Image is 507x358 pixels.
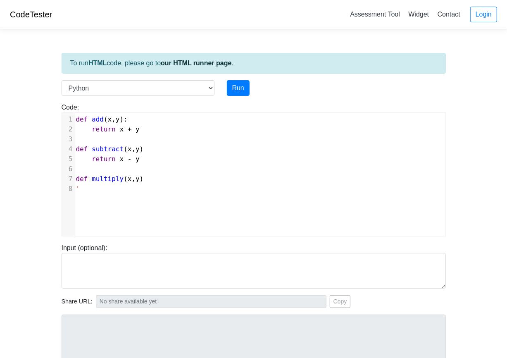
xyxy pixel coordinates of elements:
a: Assessment Tool [347,7,403,21]
div: Code: [55,103,452,236]
div: To run code, please go to . [62,53,446,74]
span: y [136,175,140,183]
span: x [128,175,132,183]
button: Copy [330,295,351,308]
span: x [128,145,132,153]
span: ( , ) [76,145,144,153]
span: - [128,155,132,163]
button: Run [227,80,250,96]
input: No share available yet [96,295,326,308]
a: our HTML runner page [161,60,231,67]
span: ' [76,185,80,193]
span: return [92,155,116,163]
span: x [119,155,124,163]
div: 2 [62,124,74,134]
div: Input (optional): [55,243,452,289]
span: Share URL: [62,297,93,306]
div: 5 [62,154,74,164]
span: y [136,155,140,163]
a: Contact [434,7,464,21]
a: CodeTester [10,10,52,19]
div: 6 [62,164,74,174]
div: 1 [62,115,74,124]
span: x [108,115,112,123]
span: multiply [92,175,124,183]
span: def [76,145,88,153]
div: 4 [62,144,74,154]
span: y [136,125,140,133]
div: 8 [62,184,74,194]
span: ( , ): [76,115,128,123]
strong: HTML [88,60,107,67]
span: y [136,145,140,153]
a: Login [470,7,497,22]
span: def [76,115,88,123]
span: ( , ) [76,175,144,183]
span: return [92,125,116,133]
span: + [128,125,132,133]
div: 3 [62,134,74,144]
span: add [92,115,104,123]
span: subtract [92,145,124,153]
span: def [76,175,88,183]
div: 7 [62,174,74,184]
a: Widget [405,7,432,21]
span: x [119,125,124,133]
span: y [116,115,120,123]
